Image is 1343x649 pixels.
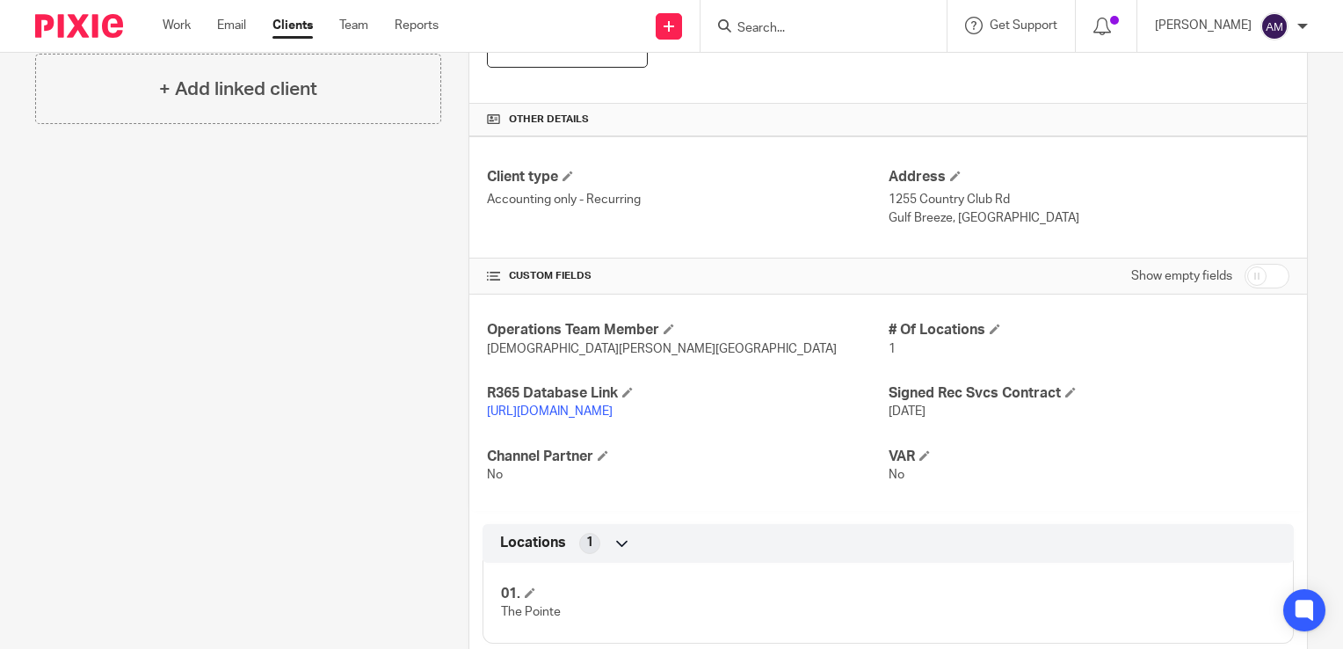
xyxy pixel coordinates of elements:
span: No [889,469,904,481]
input: Search [736,21,894,37]
h4: # Of Locations [889,321,1289,339]
a: Email [217,17,246,34]
h4: R365 Database Link [487,384,888,403]
span: The Pointe [501,606,561,618]
p: [PERSON_NAME] [1155,17,1252,34]
span: No [487,469,503,481]
img: svg%3E [1260,12,1289,40]
span: Other details [509,113,589,127]
label: Show empty fields [1131,267,1232,285]
span: Locations [500,534,566,552]
h4: + Add linked client [159,76,317,103]
a: Reports [395,17,439,34]
h4: VAR [889,448,1289,466]
span: Get Support [990,19,1057,32]
a: [URL][DOMAIN_NAME] [487,405,613,418]
p: Gulf Breeze, [GEOGRAPHIC_DATA] [889,209,1289,227]
h4: Client type [487,168,888,186]
h4: Address [889,168,1289,186]
span: 1 [586,534,593,551]
h4: 01. [501,585,888,603]
span: [DEMOGRAPHIC_DATA][PERSON_NAME][GEOGRAPHIC_DATA] [487,343,837,355]
img: Pixie [35,14,123,38]
h4: Operations Team Member [487,321,888,339]
p: Accounting only - Recurring [487,191,888,208]
a: Work [163,17,191,34]
a: Clients [272,17,313,34]
span: 1 [889,343,896,355]
h4: CUSTOM FIELDS [487,269,888,283]
p: 1255 Country Club Rd [889,191,1289,208]
h4: Channel Partner [487,448,888,466]
a: Team [339,17,368,34]
span: [DATE] [889,405,926,418]
h4: Signed Rec Svcs Contract [889,384,1289,403]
